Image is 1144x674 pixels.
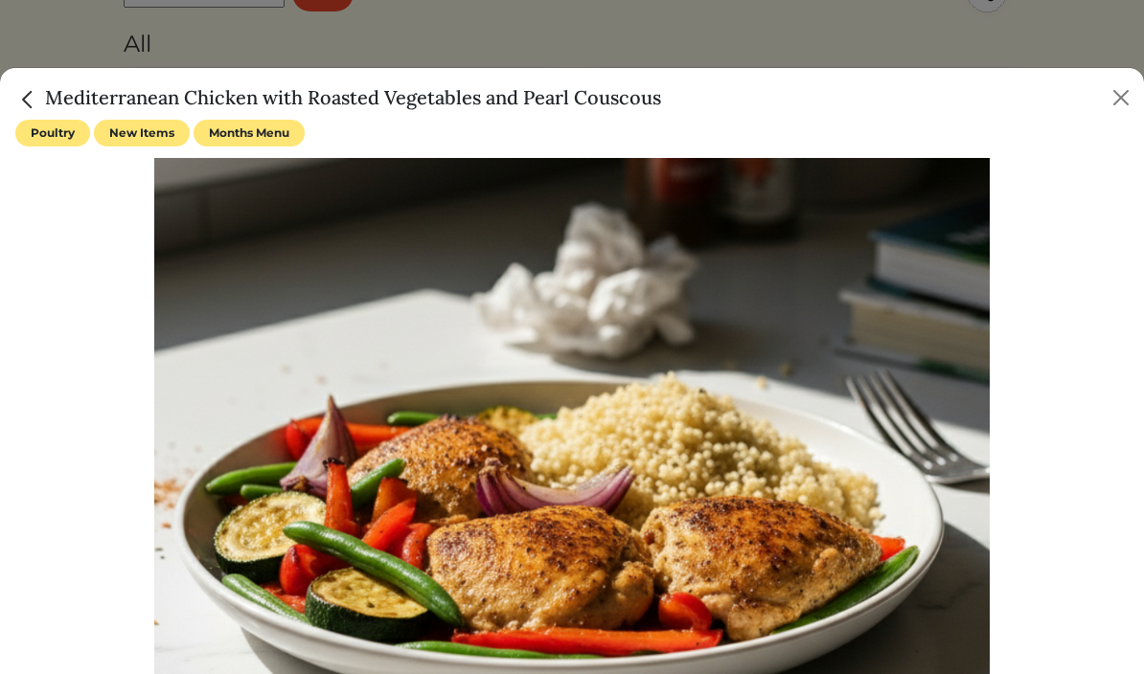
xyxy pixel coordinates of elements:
span: Months Menu [194,120,305,146]
h5: Mediterranean Chicken with Roasted Vegetables and Pearl Couscous [15,83,661,112]
img: back_caret-0738dc900bf9763b5e5a40894073b948e17d9601fd527fca9689b06ce300169f.svg [15,87,40,112]
a: Close [15,85,45,109]
span: New Items [94,120,190,146]
button: Close [1106,82,1136,113]
span: Poultry [15,120,90,146]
